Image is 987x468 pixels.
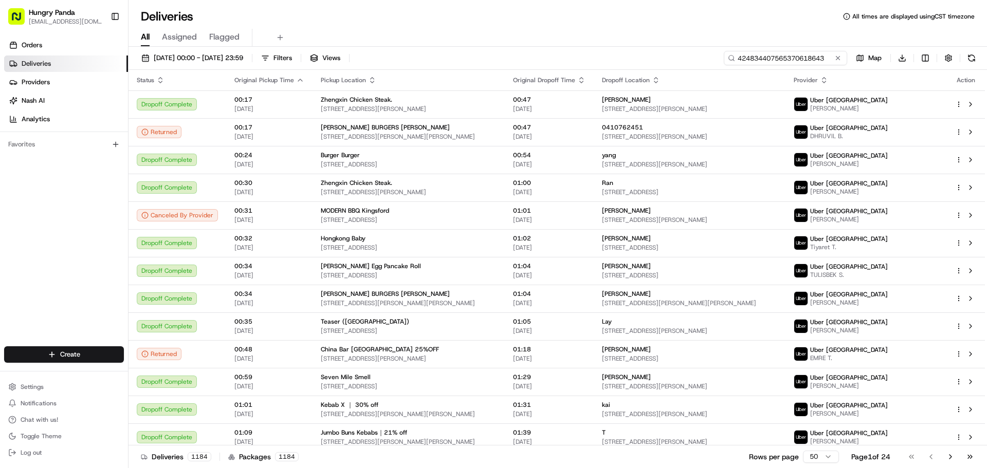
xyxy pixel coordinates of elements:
[602,188,778,196] span: [STREET_ADDRESS]
[810,179,888,188] span: Uber [GEOGRAPHIC_DATA]
[72,56,124,64] a: Powered byPylon
[794,403,808,416] img: uber-new-logo.jpeg
[321,299,497,307] span: [STREET_ADDRESS][PERSON_NAME][PERSON_NAME]
[321,234,365,242] span: Hongkong Baby
[234,327,304,335] span: [DATE]
[234,345,304,353] span: 00:48
[602,123,643,132] span: 0410762451
[321,345,439,353] span: China Bar [GEOGRAPHIC_DATA] 25%OFF
[234,438,304,446] span: [DATE]
[602,133,778,141] span: [STREET_ADDRESS][PERSON_NAME]
[234,105,304,113] span: [DATE]
[964,51,979,65] button: Refresh
[602,373,651,381] span: [PERSON_NAME]
[602,96,651,104] span: [PERSON_NAME]
[513,133,586,141] span: [DATE]
[29,17,102,26] span: [EMAIL_ADDRESS][DOMAIN_NAME]
[21,416,58,424] span: Chat with us!
[234,401,304,409] span: 01:01
[321,96,392,104] span: Zhengxin Chicken Steak.
[321,160,497,169] span: [STREET_ADDRESS]
[513,76,575,84] span: Original Dropoff Time
[137,126,181,138] button: Returned
[321,244,497,252] span: [STREET_ADDRESS]
[4,445,124,460] button: Log out
[234,188,304,196] span: [DATE]
[810,298,888,307] span: [PERSON_NAME]
[321,382,497,390] span: [STREET_ADDRESS]
[794,125,808,139] img: uber-new-logo.jpeg
[602,244,778,252] span: [STREET_ADDRESS]
[234,133,304,141] span: [DATE]
[321,438,497,446] span: [STREET_ADDRESS][PERSON_NAME][PERSON_NAME]
[22,59,51,68] span: Deliveries
[234,76,294,84] span: Original Pickup Time
[209,31,240,43] span: Flagged
[228,452,299,462] div: Packages
[22,96,45,105] span: Nash AI
[810,188,888,196] span: [PERSON_NAME]
[234,151,304,159] span: 00:24
[810,132,888,140] span: DHRUVIL B.
[273,53,292,63] span: Filters
[810,215,888,223] span: [PERSON_NAME]
[513,207,586,215] span: 01:01
[602,428,606,437] span: T
[141,8,193,25] h1: Deliveries
[602,290,651,298] span: [PERSON_NAME]
[321,428,407,437] span: Jumbo Buns Kebabs｜21% off
[137,51,248,65] button: [DATE] 00:00 - [DATE] 23:59
[794,430,808,444] img: uber-new-logo.jpeg
[513,345,586,353] span: 01:18
[602,216,778,224] span: [STREET_ADDRESS][PERSON_NAME]
[602,179,613,187] span: Ran
[137,209,218,221] div: Canceled By Provider
[321,123,450,132] span: [PERSON_NAME] BURGERS [PERSON_NAME]
[810,271,888,279] span: TULISBEK S.
[102,57,124,64] span: Pylon
[810,409,888,418] span: [PERSON_NAME]
[321,105,497,113] span: [STREET_ADDRESS][PERSON_NAME]
[513,410,586,418] span: [DATE]
[810,382,888,390] span: [PERSON_NAME]
[234,382,304,390] span: [DATE]
[602,438,778,446] span: [STREET_ADDRESS][PERSON_NAME]
[602,401,610,409] span: kai
[851,51,886,65] button: Map
[794,181,808,194] img: uber-new-logo.jpeg
[322,53,340,63] span: Views
[602,105,778,113] span: [STREET_ADDRESS][PERSON_NAME]
[513,96,586,104] span: 00:47
[162,31,197,43] span: Assigned
[513,382,586,390] span: [DATE]
[234,244,304,252] span: [DATE]
[794,76,818,84] span: Provider
[234,354,304,363] span: [DATE]
[321,271,497,279] span: [STREET_ADDRESS]
[810,354,888,362] span: EMRE T.
[794,292,808,305] img: uber-new-logo.jpeg
[4,429,124,443] button: Toggle Theme
[810,152,888,160] span: Uber [GEOGRAPHIC_DATA]
[724,51,847,65] input: Type to search
[602,207,651,215] span: [PERSON_NAME]
[21,383,44,391] span: Settings
[602,262,651,270] span: [PERSON_NAME]
[321,401,378,409] span: Kebab X ｜ 30% off
[321,207,389,215] span: MODERN BBQ Kingsford
[4,413,124,427] button: Chat with us!
[234,410,304,418] span: [DATE]
[321,354,497,363] span: [STREET_ADDRESS][PERSON_NAME]
[794,320,808,333] img: uber-new-logo.jpeg
[4,55,128,72] a: Deliveries
[4,92,128,109] a: Nash AI
[602,160,778,169] span: [STREET_ADDRESS][PERSON_NAME]
[810,243,888,251] span: Tiyaret T.
[794,209,808,222] img: uber-new-logo.jpeg
[321,179,392,187] span: Zhengxin Chicken Steak.
[810,160,888,168] span: [PERSON_NAME]
[749,452,799,462] p: Rows per page
[852,12,975,21] span: All times are displayed using CST timezone
[321,188,497,196] span: [STREET_ADDRESS][PERSON_NAME]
